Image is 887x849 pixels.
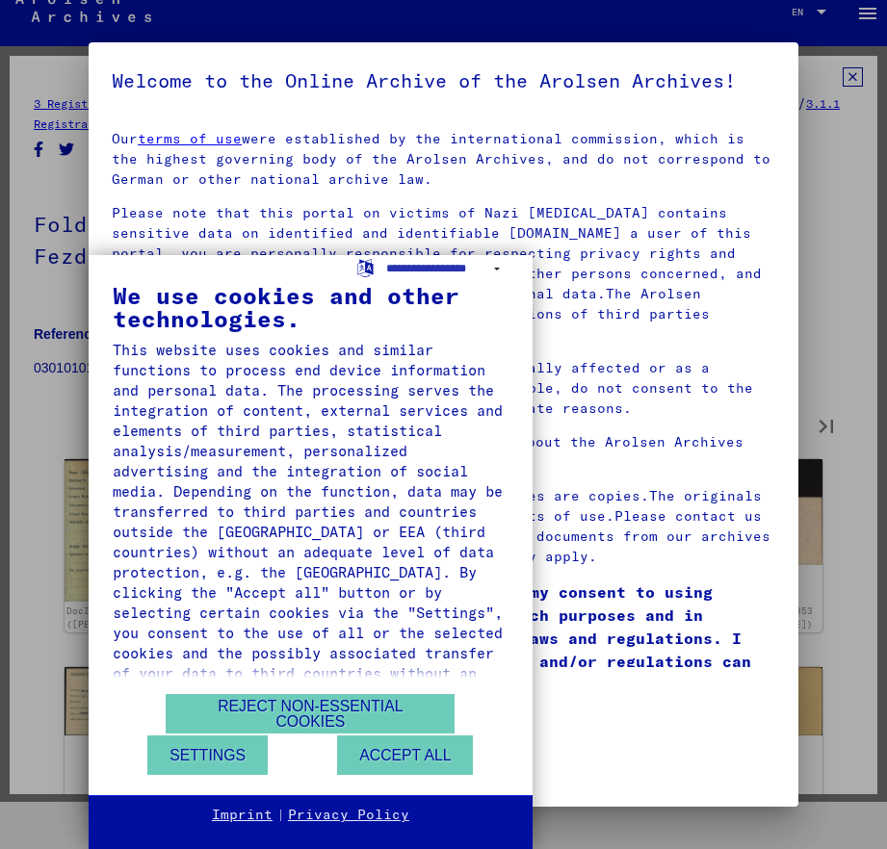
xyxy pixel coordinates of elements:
[113,340,509,704] div: This website uses cookies and similar functions to process end device information and personal da...
[337,735,473,775] button: Accept all
[166,694,455,733] button: Reject non-essential cookies
[288,806,409,825] a: Privacy Policy
[212,806,273,825] a: Imprint
[147,735,268,775] button: Settings
[113,284,509,330] div: We use cookies and other technologies.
